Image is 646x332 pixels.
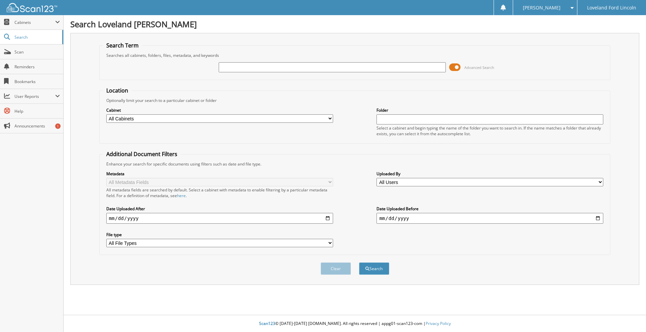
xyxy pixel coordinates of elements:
[7,3,57,12] img: scan123-logo-white.svg
[321,262,351,275] button: Clear
[259,321,275,326] span: Scan123
[14,20,55,25] span: Cabinets
[14,49,60,55] span: Scan
[376,125,603,137] div: Select a cabinet and begin typing the name of the folder you want to search in. If the name match...
[70,19,639,30] h1: Search Loveland [PERSON_NAME]
[587,6,636,10] span: Loveland Ford Lincoln
[376,213,603,224] input: end
[103,161,607,167] div: Enhance your search for specific documents using filters such as date and file type.
[106,187,333,198] div: All metadata fields are searched by default. Select a cabinet with metadata to enable filtering b...
[106,107,333,113] label: Cabinet
[103,87,132,94] legend: Location
[103,52,607,58] div: Searches all cabinets, folders, files, metadata, and keywords
[106,213,333,224] input: start
[14,79,60,84] span: Bookmarks
[103,150,181,158] legend: Additional Document Filters
[359,262,389,275] button: Search
[14,123,60,129] span: Announcements
[106,171,333,177] label: Metadata
[376,171,603,177] label: Uploaded By
[106,232,333,237] label: File type
[55,123,61,129] div: 1
[376,206,603,212] label: Date Uploaded Before
[103,98,607,103] div: Optionally limit your search to a particular cabinet or folder
[376,107,603,113] label: Folder
[103,42,142,49] legend: Search Term
[177,193,186,198] a: here
[64,316,646,332] div: © [DATE]-[DATE] [DOMAIN_NAME]. All rights reserved | appg01-scan123-com |
[106,206,333,212] label: Date Uploaded After
[14,94,55,99] span: User Reports
[14,34,59,40] span: Search
[14,64,60,70] span: Reminders
[523,6,561,10] span: [PERSON_NAME]
[464,65,494,70] span: Advanced Search
[426,321,451,326] a: Privacy Policy
[14,108,60,114] span: Help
